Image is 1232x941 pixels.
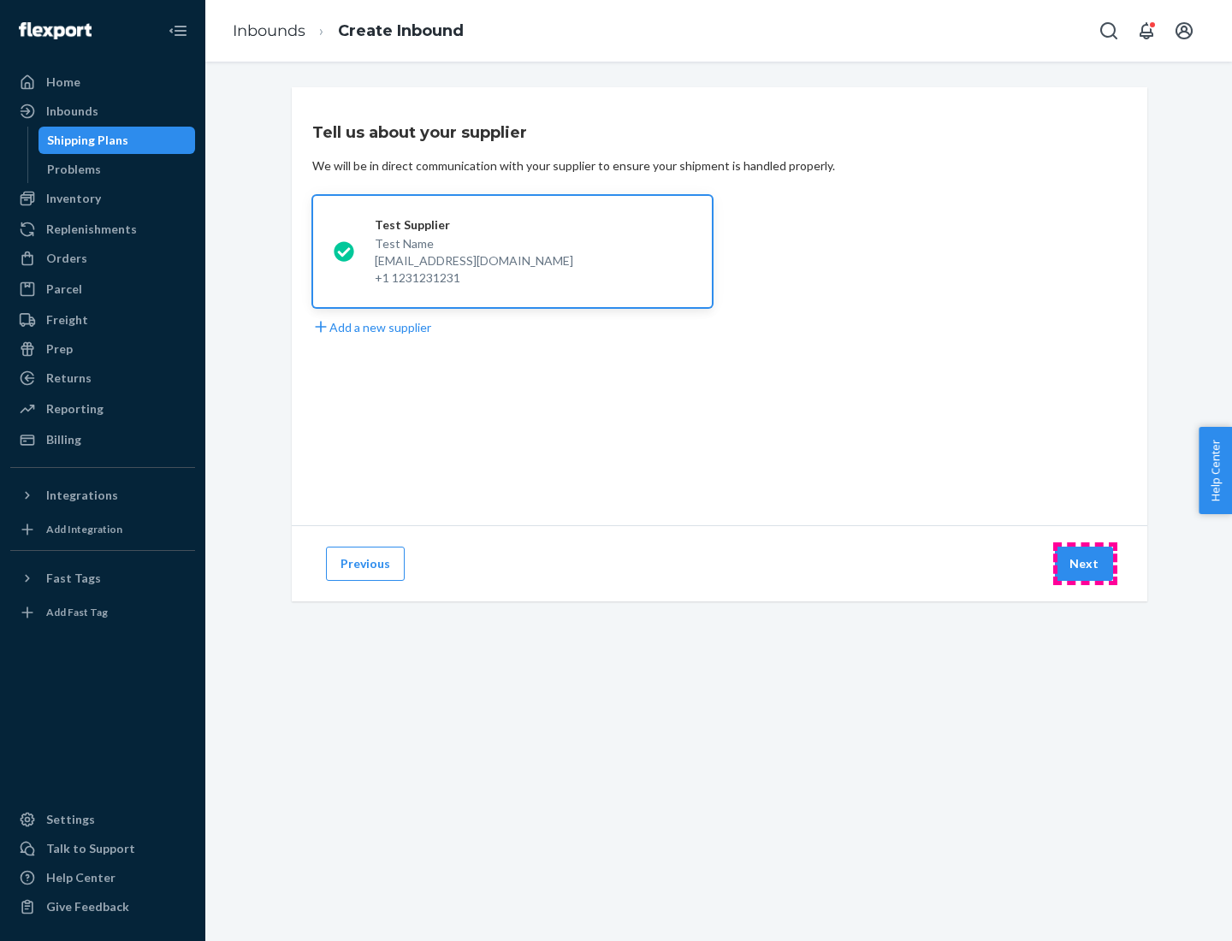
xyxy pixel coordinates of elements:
div: Talk to Support [46,840,135,857]
div: Inbounds [46,103,98,120]
div: Prep [46,340,73,358]
button: Give Feedback [10,893,195,920]
a: Freight [10,306,195,334]
a: Problems [38,156,196,183]
div: Add Fast Tag [46,605,108,619]
div: Reporting [46,400,104,417]
div: Help Center [46,869,115,886]
div: Settings [46,811,95,828]
button: Help Center [1199,427,1232,514]
div: Give Feedback [46,898,129,915]
a: Shipping Plans [38,127,196,154]
div: Add Integration [46,522,122,536]
div: Orders [46,250,87,267]
button: Open account menu [1167,14,1201,48]
a: Returns [10,364,195,392]
button: Integrations [10,482,195,509]
button: Add a new supplier [312,318,431,336]
a: Parcel [10,275,195,303]
h3: Tell us about your supplier [312,121,527,144]
div: Replenishments [46,221,137,238]
a: Home [10,68,195,96]
a: Prep [10,335,195,363]
div: Integrations [46,487,118,504]
div: Fast Tags [46,570,101,587]
a: Inventory [10,185,195,212]
a: Replenishments [10,216,195,243]
button: Fast Tags [10,565,195,592]
button: Next [1055,547,1113,581]
div: We will be in direct communication with your supplier to ensure your shipment is handled properly. [312,157,835,175]
a: Orders [10,245,195,272]
div: Shipping Plans [47,132,128,149]
a: Inbounds [10,98,195,125]
div: Returns [46,370,92,387]
a: Add Fast Tag [10,599,195,626]
a: Inbounds [233,21,305,40]
button: Open Search Box [1092,14,1126,48]
a: Add Integration [10,516,195,543]
a: Reporting [10,395,195,423]
div: Parcel [46,281,82,298]
a: Settings [10,806,195,833]
ol: breadcrumbs [219,6,477,56]
button: Close Navigation [161,14,195,48]
button: Open notifications [1129,14,1164,48]
a: Billing [10,426,195,453]
img: Flexport logo [19,22,92,39]
div: Billing [46,431,81,448]
div: Problems [47,161,101,178]
a: Create Inbound [338,21,464,40]
div: Inventory [46,190,101,207]
div: Freight [46,311,88,328]
a: Help Center [10,864,195,891]
button: Previous [326,547,405,581]
div: Home [46,74,80,91]
a: Talk to Support [10,835,195,862]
